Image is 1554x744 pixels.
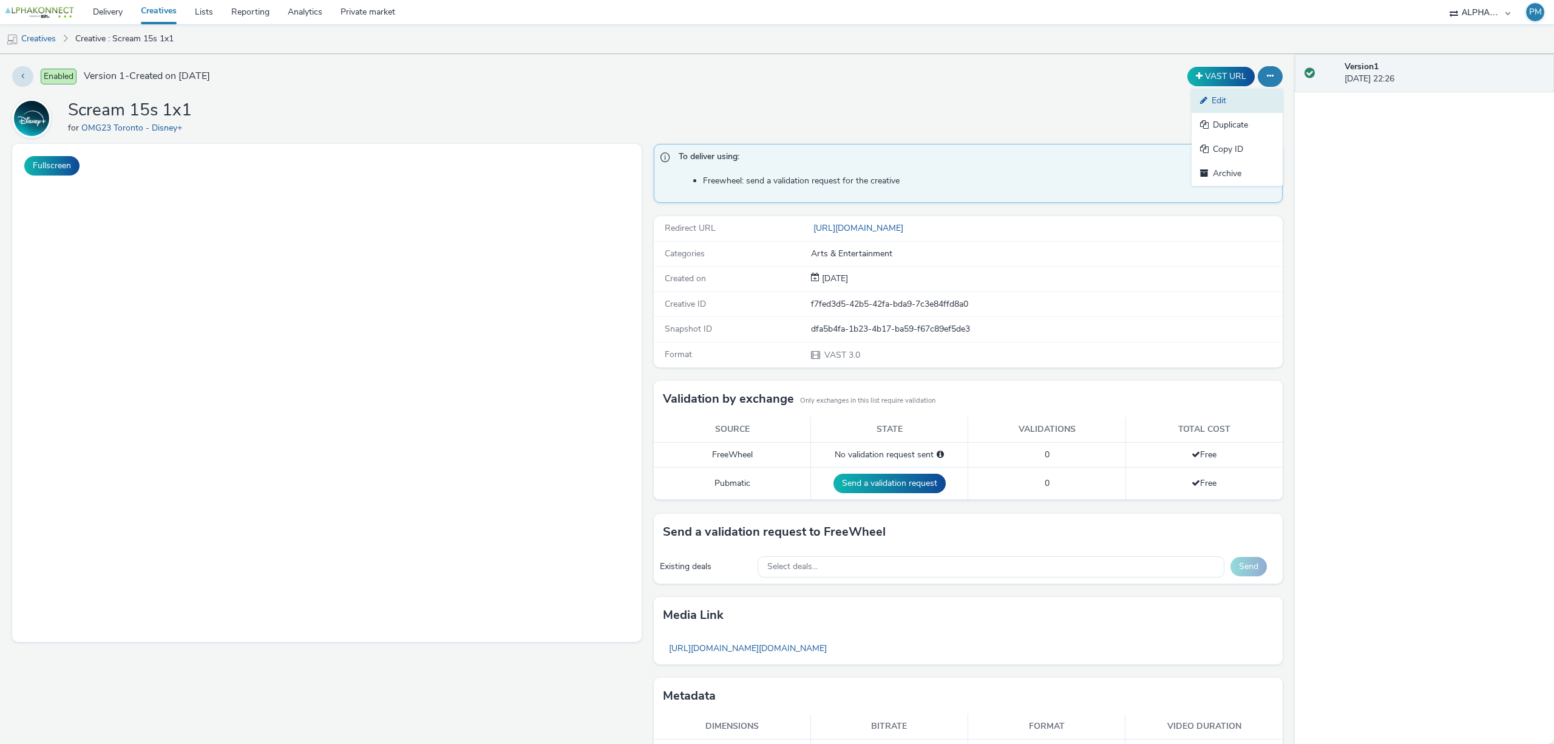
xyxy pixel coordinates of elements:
[1045,477,1050,489] span: 0
[1345,61,1544,86] div: [DATE] 22:26
[1184,67,1258,86] div: Duplicate the creative as a VAST URL
[84,69,210,83] span: Version 1 - Created on [DATE]
[819,273,848,284] span: [DATE]
[41,69,76,84] span: Enabled
[1045,449,1050,460] span: 0
[703,175,1277,187] li: Freewheel: send a validation request for the creative
[663,390,794,408] h3: Validation by exchange
[1192,162,1283,186] a: Archive
[1529,3,1542,21] div: PM
[654,468,811,500] td: Pubmatic
[811,323,1282,335] div: dfa5b4fa-1b23-4b17-ba59-f67c89ef5de3
[811,222,908,234] a: [URL][DOMAIN_NAME]
[665,323,712,335] span: Snapshot ID
[663,606,724,624] h3: Media link
[800,396,935,406] small: Only exchanges in this list require validation
[968,417,1125,442] th: Validations
[817,449,962,461] div: No validation request sent
[811,714,968,739] th: Bitrate
[1187,67,1255,86] button: VAST URL
[665,298,706,310] span: Creative ID
[679,151,1271,166] span: To deliver using:
[14,101,49,136] img: OMG23 Toronto - Disney+
[811,248,1282,260] div: Arts & Entertainment
[1192,113,1283,137] a: Duplicate
[6,33,18,46] img: mobile
[654,417,811,442] th: Source
[1230,557,1267,576] button: Send
[1192,89,1283,113] a: Edit
[665,222,716,234] span: Redirect URL
[1125,417,1283,442] th: Total cost
[660,561,752,573] div: Existing deals
[968,714,1125,739] th: Format
[1345,61,1379,72] strong: Version 1
[1192,137,1283,162] a: Copy ID
[12,112,56,124] a: OMG23 Toronto - Disney+
[654,442,811,467] td: FreeWheel
[1192,449,1216,460] span: Free
[68,122,81,134] span: for
[69,24,180,53] a: Creative : Scream 15s 1x1
[937,449,944,461] div: Please select a deal below and click on Send to send a validation request to FreeWheel.
[68,99,192,122] h1: Scream 15s 1x1
[663,523,886,541] h3: Send a validation request to FreeWheel
[767,562,818,572] span: Select deals...
[81,122,187,134] a: OMG23 Toronto - Disney+
[811,298,1282,310] div: f7fed3d5-42b5-42fa-bda9-7c3e84ffd8a0
[1192,477,1216,489] span: Free
[823,349,860,361] span: VAST 3.0
[3,5,76,20] img: undefined Logo
[654,714,811,739] th: Dimensions
[833,474,946,493] button: Send a validation request
[811,417,968,442] th: State
[663,687,716,705] h3: Metadata
[665,349,692,360] span: Format
[663,636,833,660] a: [URL][DOMAIN_NAME][DOMAIN_NAME]
[665,248,705,259] span: Categories
[24,156,80,176] button: Fullscreen
[1125,714,1283,739] th: Video duration
[665,273,706,284] span: Created on
[819,273,848,285] div: Creation 26 September 2025, 22:26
